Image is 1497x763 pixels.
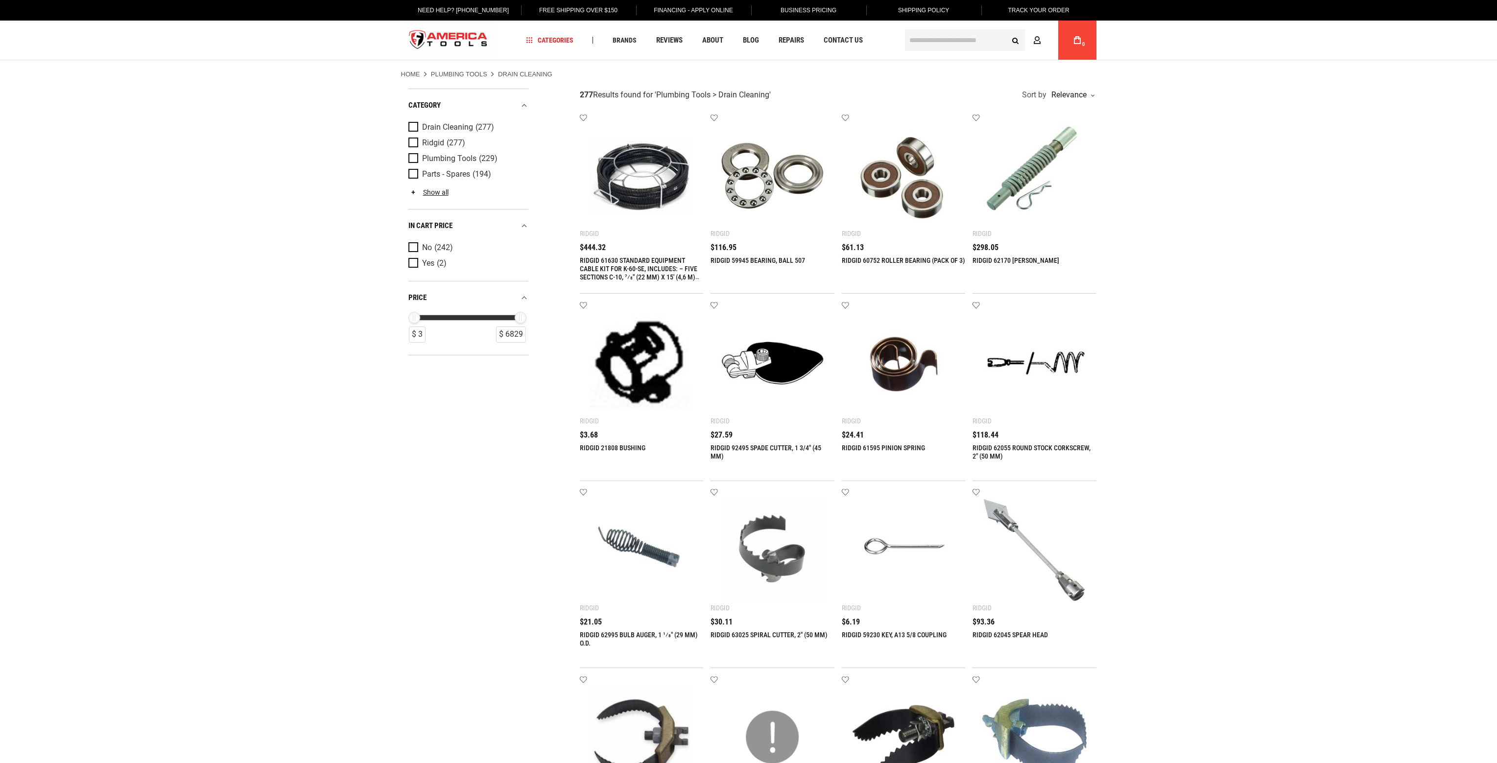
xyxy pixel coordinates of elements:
[852,311,956,415] img: RIDGID 61595 PINION SPRING
[711,631,828,639] a: RIDGID 63025 SPIRAL CUTTER, 2" (50 MM)
[473,170,491,179] span: (194)
[720,124,825,228] img: RIDGID 59945 BEARING, BALL 507
[408,122,526,133] a: Drain Cleaning (277)
[852,498,956,602] img: RIDGID 59230 KEY, A13 5/8 COUPLING
[1049,91,1094,99] div: Relevance
[973,444,1091,460] a: RIDGID 62055 ROUND STOCK CORKSCREW, 2" (50 MM)
[819,34,867,47] a: Contact Us
[590,498,694,602] img: RIDGID 62995 BULB AUGER, 1 1⁄8
[475,123,494,132] span: (277)
[409,326,426,343] div: $ 3
[408,188,449,196] a: Show all
[580,431,598,439] span: $3.68
[711,444,821,460] a: RIDGID 92495 SPADE CUTTER, 1 3/4" (45 MM)
[973,256,1059,264] a: RIDGID 62170 [PERSON_NAME]
[590,124,694,228] img: RIDGID 61630 STANDARD EQUIPMENT CABLE KIT FOR K-60-SE, INCLUDES: – FIVE SECTIONS C-10, 7⁄8
[842,230,861,237] div: Ridgid
[580,444,645,452] a: RIDGID 21808 BUSHING
[842,604,861,612] div: Ridgid
[408,153,526,164] a: Plumbing Tools (229)
[711,256,805,264] a: RIDGID 59945 BEARING, BALL 507
[408,219,528,232] div: In cart price
[431,70,487,79] a: Plumbing Tools
[580,90,771,100] div: Results found for ' '
[408,99,528,112] div: category
[973,244,998,252] span: $298.05
[422,243,432,252] span: No
[852,124,956,228] img: RIDGID 60752 ROLLER BEARING (PACK OF 3)
[498,70,552,78] strong: Drain Cleaning
[408,138,526,148] a: Ridgid (277)
[698,34,728,47] a: About
[613,37,637,44] span: Brands
[656,37,683,44] span: Reviews
[743,37,759,44] span: Blog
[842,244,864,252] span: $61.13
[982,311,1087,415] img: RIDGID 62055 ROUND STOCK CORKSCREW, 2
[973,230,992,237] div: Ridgid
[580,244,606,252] span: $444.32
[422,154,476,163] span: Plumbing Tools
[422,139,444,147] span: Ridgid
[982,124,1087,228] img: RIDGID 62170 ROD HOLDER
[652,34,687,47] a: Reviews
[973,417,992,425] div: Ridgid
[1022,91,1046,99] span: Sort by
[408,169,526,180] a: Parts - Spares (194)
[1068,21,1087,60] a: 0
[580,256,699,289] a: RIDGID 61630 STANDARD EQUIPMENT CABLE KIT FOR K-60-SE, INCLUDES: – FIVE SECTIONS C-10, 7⁄8" (22 M...
[656,90,769,99] span: Plumbing Tools > Drain Cleaning
[608,34,641,47] a: Brands
[973,631,1048,639] a: RIDGID 62045 SPEAR HEAD
[973,604,992,612] div: Ridgid
[711,244,737,252] span: $116.95
[408,291,528,304] div: price
[982,498,1087,602] img: RIDGID 62045 SPEAR HEAD
[973,431,998,439] span: $118.44
[1006,31,1025,49] button: Search
[437,259,447,268] span: (2)
[720,311,825,415] img: RIDGID 92495 SPADE CUTTER, 1 3/4
[496,326,526,343] div: $ 6829
[522,34,578,47] a: Categories
[1082,42,1085,47] span: 0
[422,259,434,268] span: Yes
[408,242,526,253] a: No (242)
[580,604,599,612] div: Ridgid
[422,123,473,132] span: Drain Cleaning
[447,139,465,147] span: (277)
[720,498,825,602] img: RIDGID 63025 SPIRAL CUTTER, 2
[842,618,860,626] span: $6.19
[711,417,730,425] div: Ridgid
[842,631,947,639] a: RIDGID 59230 KEY, A13 5/8 COUPLING
[842,256,965,264] a: RIDGID 60752 ROLLER BEARING (PACK OF 3)
[711,618,733,626] span: $30.11
[711,431,733,439] span: $27.59
[702,37,723,44] span: About
[580,230,599,237] div: Ridgid
[842,417,861,425] div: Ridgid
[401,22,496,59] a: store logo
[408,258,526,269] a: Yes (2)
[590,311,694,415] img: RIDGID 21808 BUSHING
[580,618,602,626] span: $21.05
[779,37,804,44] span: Repairs
[526,37,573,44] span: Categories
[580,631,698,647] a: RIDGID 62995 BULB AUGER, 1 1⁄8" (29 MM) O.D.
[711,230,730,237] div: Ridgid
[408,89,528,355] div: Product Filters
[898,7,950,14] span: Shipping Policy
[580,90,593,99] strong: 277
[738,34,763,47] a: Blog
[973,618,995,626] span: $93.36
[842,431,864,439] span: $24.41
[842,444,925,452] a: RIDGID 61595 PINION SPRING
[711,604,730,612] div: Ridgid
[824,37,863,44] span: Contact Us
[479,155,498,163] span: (229)
[401,22,496,59] img: America Tools
[422,170,470,179] span: Parts - Spares
[580,417,599,425] div: Ridgid
[401,70,420,79] a: Home
[774,34,808,47] a: Repairs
